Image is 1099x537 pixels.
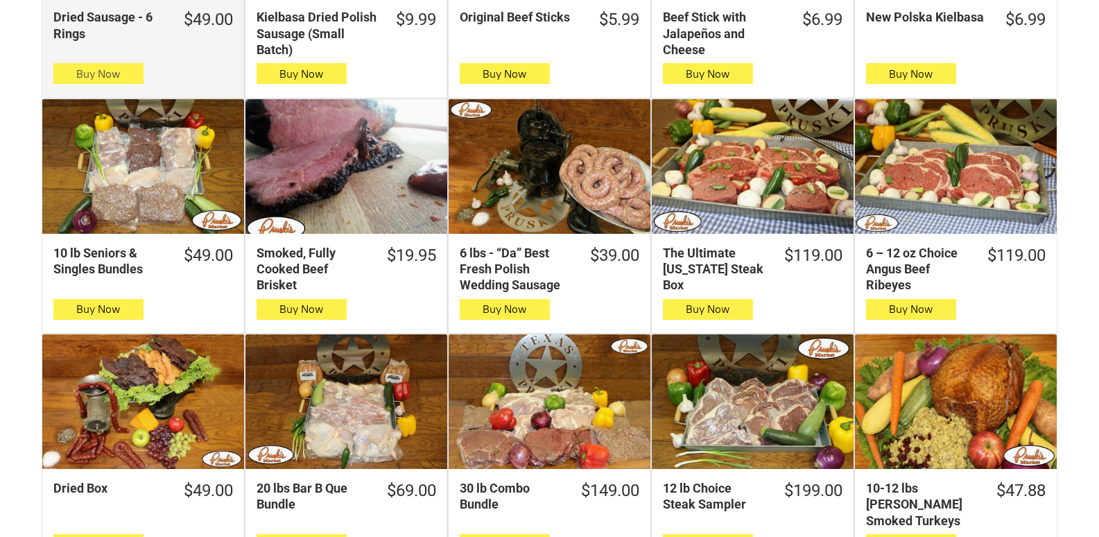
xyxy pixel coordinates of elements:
[184,245,233,266] div: $49.00
[590,245,639,266] div: $39.00
[42,480,244,502] a: $49.00Dried Box
[663,480,766,513] div: 12 lb Choice Steak Sampler
[987,245,1046,266] div: $119.00
[449,245,650,293] a: $39.006 lbs - “Da” Best Fresh Polish Wedding Sausage
[483,302,526,316] span: Buy Now
[460,63,550,84] button: Buy Now
[257,299,347,320] button: Buy Now
[245,9,447,58] a: $9.99Kielbasa Dried Polish Sausage (Small Batch)
[257,245,369,293] div: Smoked, Fully Cooked Beef Brisket
[449,480,650,513] a: $149.0030 lb Combo Bundle
[279,67,323,80] span: Buy Now
[42,99,244,234] a: 10 lb Seniors &amp; Singles Bundles
[279,302,323,316] span: Buy Now
[460,299,550,320] button: Buy Now
[257,9,378,58] div: Kielbasa Dried Polish Sausage (Small Batch)
[76,67,120,80] span: Buy Now
[245,334,447,469] a: 20 lbs Bar B Que Bundle
[449,99,650,234] a: 6 lbs - “Da” Best Fresh Polish Wedding Sausage
[652,99,854,234] a: The Ultimate Texas Steak Box
[855,334,1057,469] a: 10-12 lbs Pruski&#39;s Smoked Turkeys
[686,67,729,80] span: Buy Now
[42,245,244,278] a: $49.0010 lb Seniors & Singles Bundles
[460,245,572,293] div: 6 lbs - “Da” Best Fresh Polish Wedding Sausage
[855,480,1057,529] a: $47.8810-12 lbs [PERSON_NAME] Smoked Turkeys
[245,99,447,234] a: Smoked, Fully Cooked Beef Brisket
[53,9,166,42] div: Dried Sausage - 6 Rings
[483,67,526,80] span: Buy Now
[42,334,244,469] a: Dried Box
[663,63,753,84] button: Buy Now
[387,245,436,266] div: $19.95
[652,9,854,58] a: $6.99Beef Stick with Jalapeños and Cheese
[663,299,753,320] button: Buy Now
[866,245,969,293] div: 6 – 12 oz Choice Angus Beef Ribeyes
[855,99,1057,234] a: 6 – 12 oz Choice Angus Beef Ribeyes
[599,9,639,31] div: $5.99
[784,480,842,502] div: $199.00
[245,480,447,513] a: $69.0020 lbs Bar B Que Bundle
[889,302,933,316] span: Buy Now
[53,63,144,84] button: Buy Now
[652,334,854,469] a: 12 lb Choice Steak Sampler
[866,9,987,25] div: New Polska Kielbasa
[449,334,650,469] a: 30 lb Combo Bundle
[387,480,436,502] div: $69.00
[184,9,233,31] div: $49.00
[1005,9,1046,31] div: $6.99
[76,302,120,316] span: Buy Now
[784,245,842,266] div: $119.00
[42,9,244,42] a: $49.00Dried Sausage - 6 Rings
[866,63,956,84] button: Buy Now
[257,480,369,513] div: 20 lbs Bar B Que Bundle
[245,245,447,293] a: $19.95Smoked, Fully Cooked Beef Brisket
[866,299,956,320] button: Buy Now
[652,245,854,293] a: $119.00The Ultimate [US_STATE] Steak Box
[184,480,233,502] div: $49.00
[449,9,650,31] a: $5.99Original Beef Sticks
[855,9,1057,31] a: $6.99New Polska Kielbasa
[652,480,854,513] a: $199.0012 lb Choice Steak Sampler
[581,480,639,502] div: $149.00
[460,480,563,513] div: 30 lb Combo Bundle
[686,302,729,316] span: Buy Now
[866,480,978,529] div: 10-12 lbs [PERSON_NAME] Smoked Turkeys
[855,245,1057,293] a: $119.006 – 12 oz Choice Angus Beef Ribeyes
[889,67,933,80] span: Buy Now
[257,63,347,84] button: Buy Now
[53,480,166,496] div: Dried Box
[53,245,166,278] div: 10 lb Seniors & Singles Bundles
[396,9,436,31] div: $9.99
[663,9,784,58] div: Beef Stick with Jalapeños and Cheese
[53,299,144,320] button: Buy Now
[996,480,1046,502] div: $47.88
[663,245,766,293] div: The Ultimate [US_STATE] Steak Box
[460,9,581,25] div: Original Beef Sticks
[802,9,842,31] div: $6.99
